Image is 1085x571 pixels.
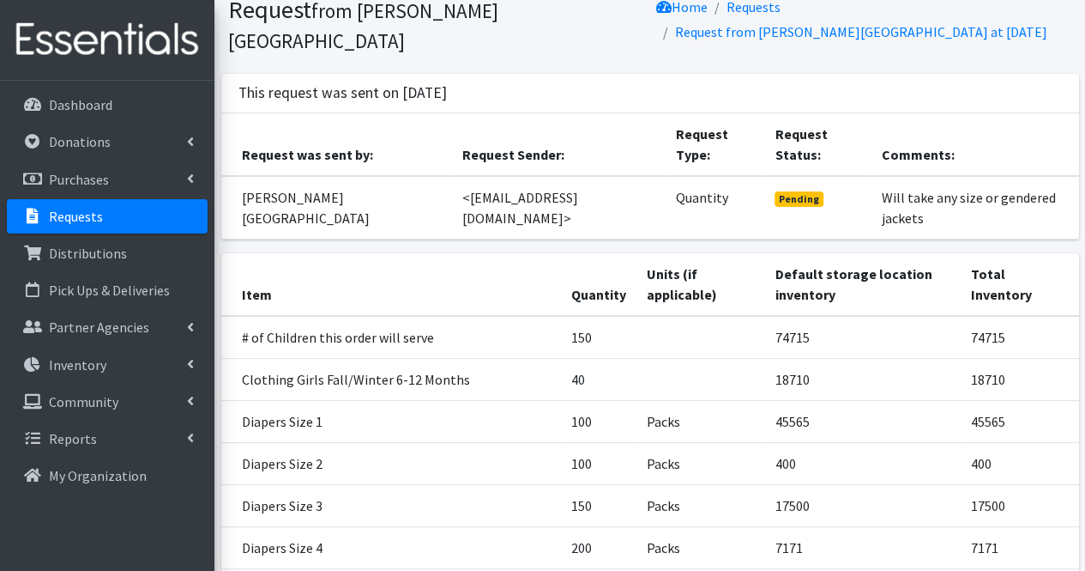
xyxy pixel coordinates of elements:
[7,348,208,382] a: Inventory
[221,485,561,527] td: Diapers Size 3
[765,401,960,443] td: 45565
[7,162,208,197] a: Purchases
[221,443,561,485] td: Diapers Size 2
[49,245,127,262] p: Distributions
[561,359,636,401] td: 40
[49,393,118,410] p: Community
[561,527,636,569] td: 200
[961,527,1079,569] td: 7171
[221,359,561,401] td: Clothing Girls Fall/Winter 6-12 Months
[7,11,208,69] img: HumanEssentials
[7,273,208,307] a: Pick Ups & Deliveries
[636,253,765,316] th: Units (if applicable)
[7,385,208,419] a: Community
[221,316,561,359] td: # of Children this order will serve
[221,401,561,443] td: Diapers Size 1
[49,171,109,188] p: Purchases
[7,459,208,493] a: My Organization
[961,253,1079,316] th: Total Inventory
[49,430,97,447] p: Reports
[221,253,561,316] th: Item
[452,113,666,176] th: Request Sender:
[561,485,636,527] td: 150
[765,359,960,401] td: 18710
[49,467,147,484] p: My Organization
[636,443,765,485] td: Packs
[666,176,764,240] td: Quantity
[7,236,208,270] a: Distributions
[49,208,103,225] p: Requests
[961,401,1079,443] td: 45565
[765,527,960,569] td: 7171
[561,253,636,316] th: Quantity
[675,23,1047,40] a: Request from [PERSON_NAME][GEOGRAPHIC_DATA] at [DATE]
[561,443,636,485] td: 100
[221,113,452,176] th: Request was sent by:
[765,485,960,527] td: 17500
[666,113,764,176] th: Request Type:
[961,443,1079,485] td: 400
[765,253,960,316] th: Default storage location inventory
[49,96,112,113] p: Dashboard
[49,319,149,336] p: Partner Agencies
[7,88,208,122] a: Dashboard
[238,84,447,102] h3: This request was sent on [DATE]
[49,356,106,374] p: Inventory
[452,176,666,240] td: <[EMAIL_ADDRESS][DOMAIN_NAME]>
[636,401,765,443] td: Packs
[765,443,960,485] td: 400
[561,401,636,443] td: 100
[961,359,1079,401] td: 18710
[7,125,208,159] a: Donations
[221,176,452,240] td: [PERSON_NAME][GEOGRAPHIC_DATA]
[221,527,561,569] td: Diapers Size 4
[871,176,1079,240] td: Will take any size or gendered jackets
[49,282,170,299] p: Pick Ups & Deliveries
[765,316,960,359] td: 74715
[7,199,208,234] a: Requests
[636,527,765,569] td: Packs
[636,485,765,527] td: Packs
[961,485,1079,527] td: 17500
[775,191,823,207] span: Pending
[961,316,1079,359] td: 74715
[7,310,208,344] a: Partner Agencies
[561,316,636,359] td: 150
[764,113,871,176] th: Request Status:
[871,113,1079,176] th: Comments:
[7,422,208,456] a: Reports
[49,133,111,150] p: Donations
